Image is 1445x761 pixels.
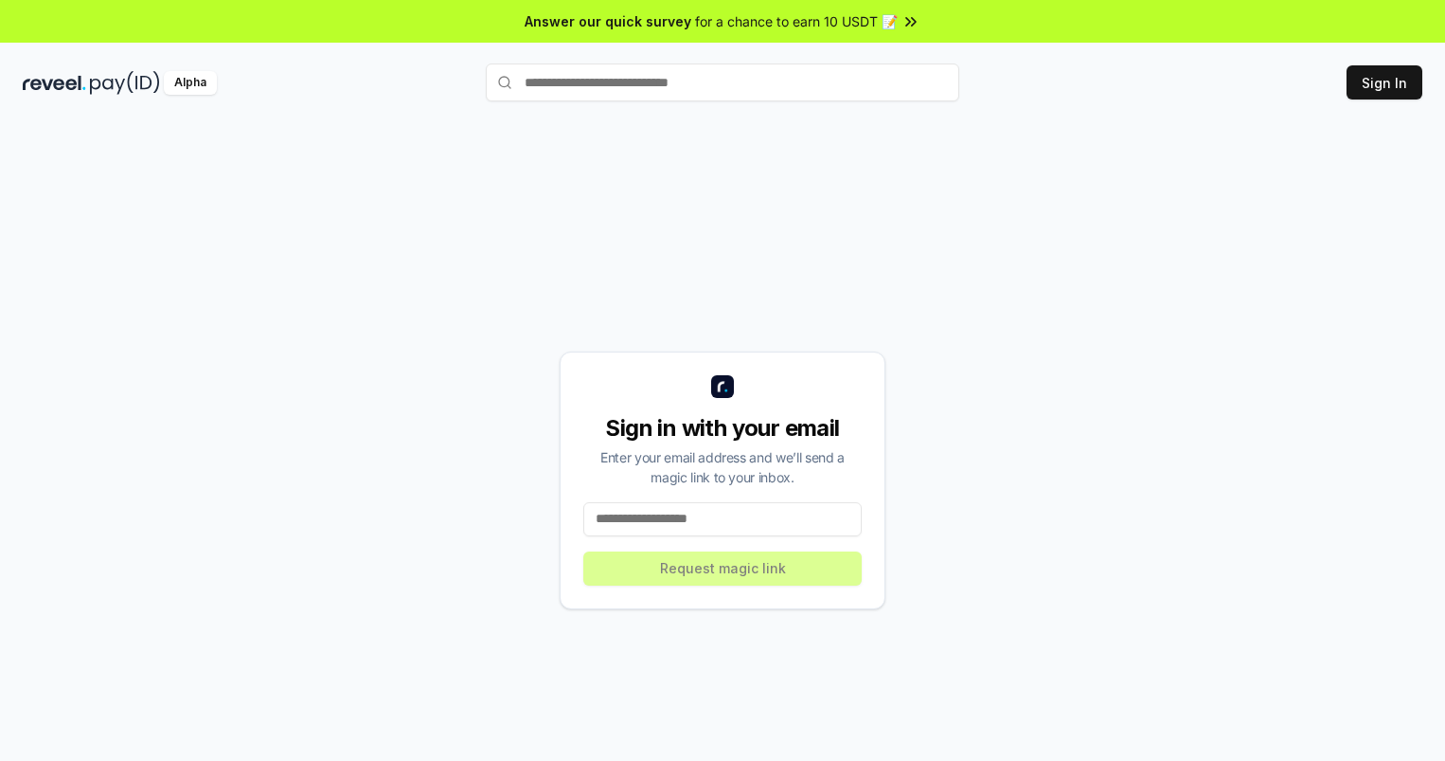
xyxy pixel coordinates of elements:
img: reveel_dark [23,71,86,95]
img: logo_small [711,375,734,398]
button: Sign In [1347,65,1422,100]
div: Alpha [164,71,217,95]
img: pay_id [90,71,160,95]
span: for a chance to earn 10 USDT 📝 [695,11,898,31]
span: Answer our quick survey [525,11,691,31]
div: Enter your email address and we’ll send a magic link to your inbox. [583,447,862,487]
div: Sign in with your email [583,413,862,444]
